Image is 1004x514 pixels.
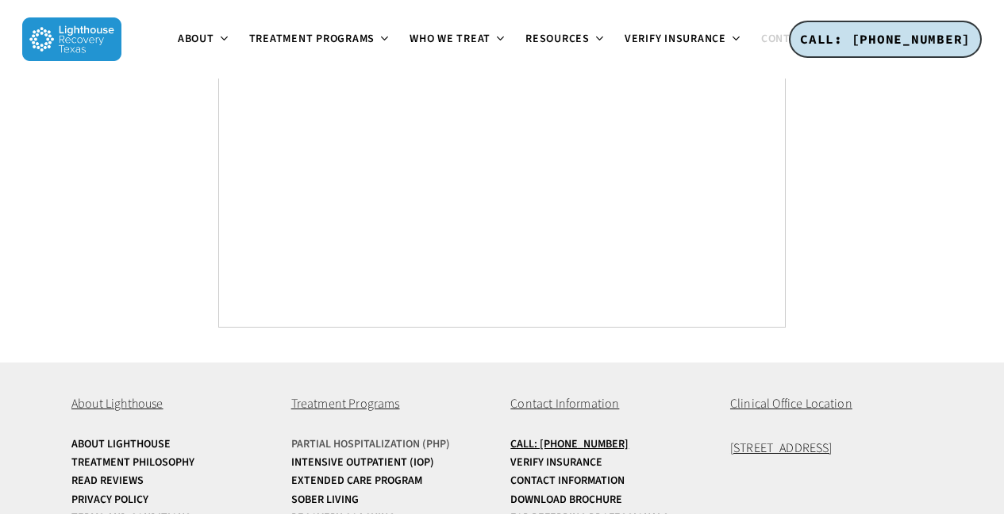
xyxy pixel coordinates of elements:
[789,21,982,59] a: CALL: [PHONE_NUMBER]
[761,31,810,47] span: Contact
[291,395,400,412] span: Treatment Programs
[291,494,494,506] a: Sober Living
[730,395,852,412] span: Clinical Office Location
[510,457,713,469] a: Verify Insurance
[22,17,121,61] img: Lighthouse Recovery Texas
[71,475,274,487] a: Read Reviews
[291,439,494,451] a: Partial Hospitalization (PHP)
[71,439,274,451] a: About Lighthouse
[400,33,516,46] a: Who We Treat
[510,439,713,451] a: Call: [PHONE_NUMBER]
[178,31,214,47] span: About
[510,395,619,412] span: Contact Information
[291,457,494,469] a: Intensive Outpatient (IOP)
[410,31,490,47] span: Who We Treat
[240,33,401,46] a: Treatment Programs
[615,33,752,46] a: Verify Insurance
[510,494,713,506] a: Download Brochure
[71,395,163,412] span: About Lighthouse
[71,494,274,506] a: Privacy Policy
[752,33,836,46] a: Contact
[291,475,494,487] a: Extended Care Program
[625,31,726,47] span: Verify Insurance
[510,475,713,487] a: Contact Information
[525,31,590,47] span: Resources
[800,31,971,47] span: CALL: [PHONE_NUMBER]
[510,436,629,452] u: Call: [PHONE_NUMBER]
[249,31,375,47] span: Treatment Programs
[730,439,833,457] a: [STREET_ADDRESS]
[71,457,274,469] a: Treatment Philosophy
[168,33,240,46] a: About
[516,33,615,46] a: Resources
